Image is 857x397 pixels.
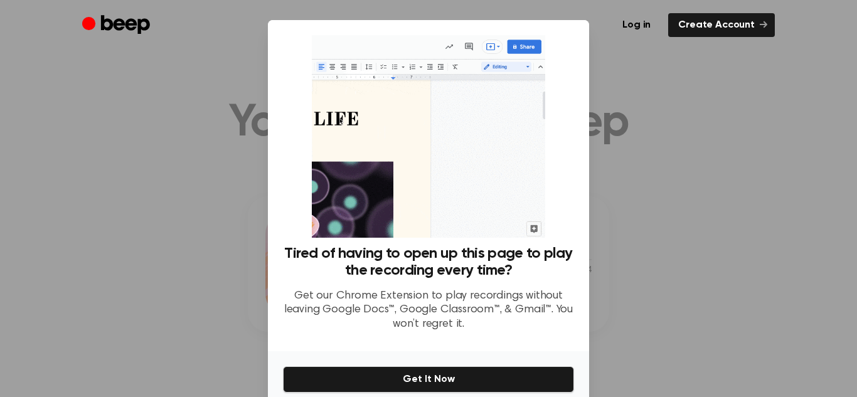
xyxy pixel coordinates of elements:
[312,35,545,238] img: Beep extension in action
[612,13,661,37] a: Log in
[82,13,153,38] a: Beep
[668,13,775,37] a: Create Account
[283,245,574,279] h3: Tired of having to open up this page to play the recording every time?
[283,289,574,332] p: Get our Chrome Extension to play recordings without leaving Google Docs™, Google Classroom™, & Gm...
[283,366,574,393] button: Get It Now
